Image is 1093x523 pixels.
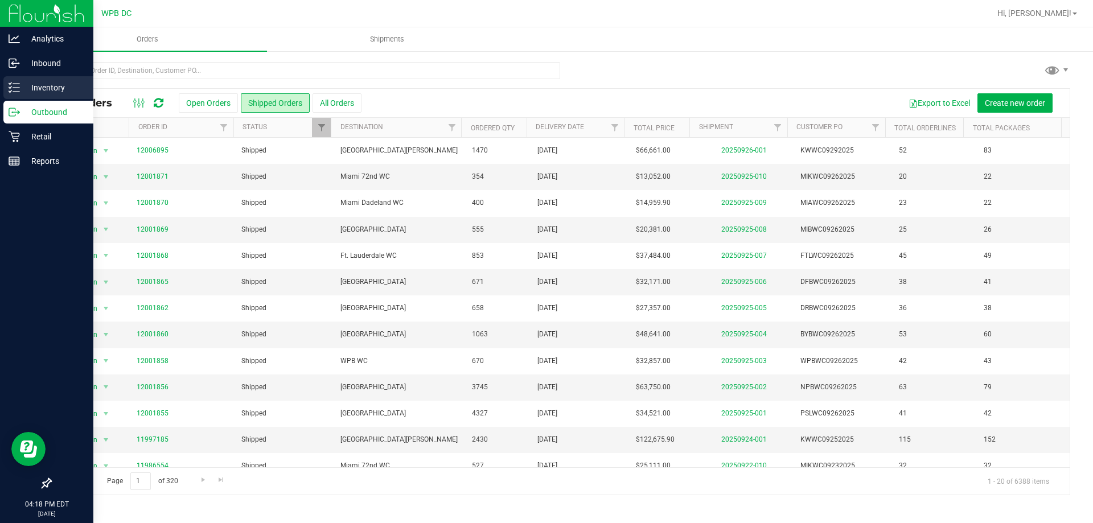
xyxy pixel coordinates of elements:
span: $27,357.00 [636,303,671,314]
span: Create new order [985,98,1045,108]
span: $34,521.00 [636,408,671,419]
span: [DATE] [537,382,557,393]
span: Shipped [241,224,326,235]
span: select [98,248,113,263]
input: Search Order ID, Destination, Customer PO... [50,62,560,79]
span: [GEOGRAPHIC_DATA][PERSON_NAME] [340,434,458,445]
span: 527 [472,460,484,471]
p: 04:18 PM EDT [5,499,88,509]
span: 23 [899,197,907,208]
span: 32 [899,460,907,471]
span: 43 [978,353,997,369]
span: Shipped [241,460,326,471]
span: $20,381.00 [636,224,671,235]
span: Miami Dadeland WC [340,197,458,208]
span: 41 [899,408,907,419]
span: [DATE] [537,329,557,340]
span: Miami 72nd WC [340,171,458,182]
a: 20250925-008 [721,225,767,233]
a: 20250926-001 [721,146,767,154]
span: WPB DC [101,9,132,18]
p: Analytics [20,32,88,46]
span: 400 [472,197,484,208]
span: $13,052.00 [636,171,671,182]
a: 20250925-001 [721,409,767,417]
button: All Orders [313,93,361,113]
span: $14,959.90 [636,197,671,208]
a: 20250922-010 [721,462,767,470]
a: 12001856 [137,382,169,393]
p: Inventory [20,81,88,94]
a: Ordered qty [471,124,515,132]
input: 1 [130,472,151,490]
a: Filter [312,118,331,137]
span: WPBWC09262025 [800,356,885,366]
span: $122,675.90 [636,434,675,445]
span: PSLWC09262025 [800,408,885,419]
span: [DATE] [537,460,557,471]
span: 25 [899,224,907,235]
a: Shipment [699,123,733,131]
button: Export to Excel [901,93,977,113]
a: Customer PO [796,123,843,131]
span: [GEOGRAPHIC_DATA] [340,303,458,314]
inline-svg: Inbound [9,57,20,69]
a: 20250925-010 [721,172,767,180]
span: 36 [899,303,907,314]
span: MIKWC09262025 [800,171,885,182]
span: MIAWC09262025 [800,197,885,208]
a: 12001868 [137,250,169,261]
a: 20250925-006 [721,278,767,286]
span: Miami 72nd WC [340,460,458,471]
a: 12001865 [137,277,169,287]
span: Shipped [241,303,326,314]
span: $32,857.00 [636,356,671,366]
span: $63,750.00 [636,382,671,393]
span: BYBWC09262025 [800,329,885,340]
span: 3745 [472,382,488,393]
p: [DATE] [5,509,88,518]
span: Shipments [355,34,420,44]
span: 671 [472,277,484,287]
span: 2430 [472,434,488,445]
span: 53 [899,329,907,340]
a: 20250925-009 [721,199,767,207]
span: Page of 320 [97,472,187,490]
a: Filter [866,118,885,137]
button: Shipped Orders [241,93,310,113]
a: Status [243,123,267,131]
span: Shipped [241,408,326,419]
span: WPB WC [340,356,458,366]
span: $37,484.00 [636,250,671,261]
span: 20 [899,171,907,182]
span: 79 [978,379,997,396]
span: 1063 [472,329,488,340]
a: 20250925-003 [721,357,767,365]
span: [DATE] [537,197,557,208]
a: 12001855 [137,408,169,419]
a: 12001870 [137,197,169,208]
a: Filter [769,118,787,137]
span: DRBWC09262025 [800,303,885,314]
a: Filter [606,118,624,137]
span: Shipped [241,434,326,445]
span: [DATE] [537,171,557,182]
span: 1470 [472,145,488,156]
span: [GEOGRAPHIC_DATA] [340,277,458,287]
p: Outbound [20,105,88,119]
span: select [98,458,113,474]
a: 11986554 [137,460,169,471]
span: 83 [978,142,997,159]
a: Delivery Date [536,123,584,131]
span: 354 [472,171,484,182]
a: 12001869 [137,224,169,235]
span: KWWC09292025 [800,145,885,156]
inline-svg: Analytics [9,33,20,44]
span: 658 [472,303,484,314]
a: Total Price [634,124,675,132]
span: Shipped [241,171,326,182]
span: select [98,327,113,343]
span: Hi, [PERSON_NAME]! [997,9,1071,18]
span: [GEOGRAPHIC_DATA] [340,224,458,235]
span: select [98,406,113,422]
